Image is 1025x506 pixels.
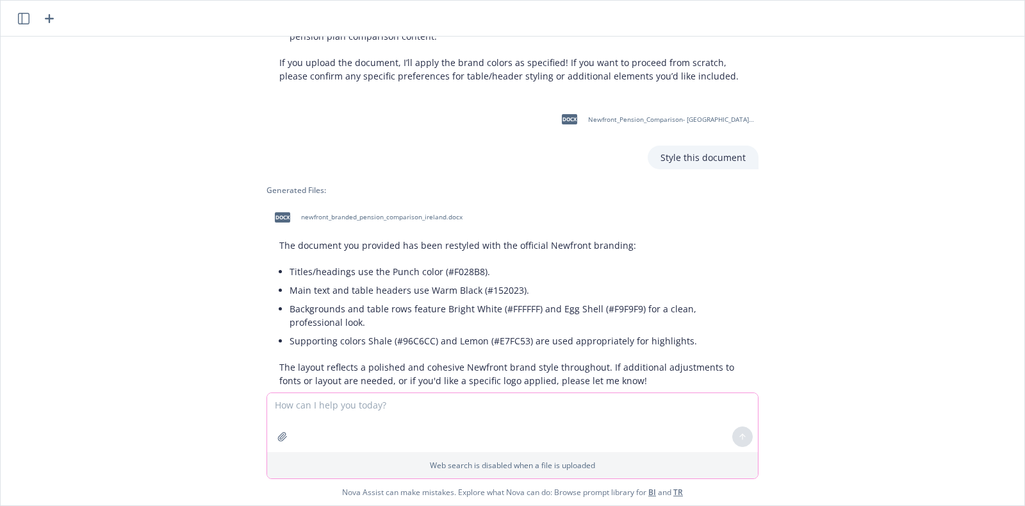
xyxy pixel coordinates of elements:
p: Style this document [660,151,746,164]
span: Newfront_Pension_Comparison- [GEOGRAPHIC_DATA]docx [588,115,756,124]
li: Main text and table headers use Warm Black (#152023). [290,281,746,299]
span: docx [562,114,577,124]
li: Supporting colors Shale (#96C6CC) and Lemon (#E7FC53) are used appropriately for highlights. [290,332,746,350]
div: Generated Files: [266,185,758,196]
p: If you upload the document, I’ll apply the brand colors as specified! If you want to proceed from... [279,56,746,83]
span: Nova Assist can make mistakes. Explore what Nova can do: Browse prompt library for and [6,479,1019,505]
p: Web search is disabled when a file is uploaded [275,460,750,471]
li: Backgrounds and table rows feature Bright White (#FFFFFF) and Egg Shell (#F9F9F9) for a clean, pr... [290,299,746,332]
li: Titles/headings use the Punch color (#F028B8). [290,262,746,281]
p: The document you provided has been restyled with the official Newfront branding: [279,239,746,252]
div: docxnewfront_branded_pension_comparison_ireland.docx [266,201,465,233]
a: BI [648,487,656,498]
span: newfront_branded_pension_comparison_ireland.docx [301,213,463,221]
p: The layout reflects a polished and cohesive Newfront brand style throughout. If additional adjust... [279,360,746,387]
span: docx [275,212,290,222]
a: TR [673,487,683,498]
div: docxNewfront_Pension_Comparison- [GEOGRAPHIC_DATA]docx [553,103,758,135]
